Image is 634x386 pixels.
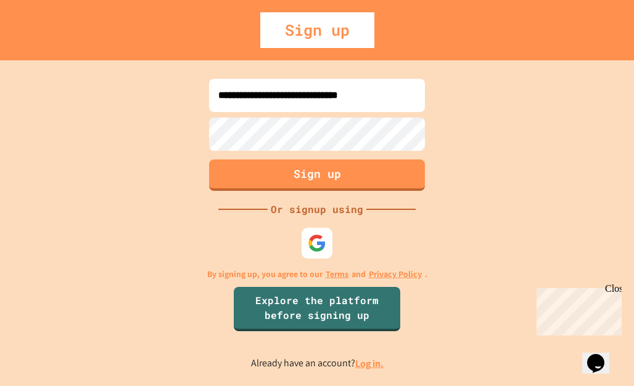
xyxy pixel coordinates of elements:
[207,268,427,281] p: By signing up, you agree to our and .
[308,234,326,252] img: google-icon.svg
[5,5,85,78] div: Chat with us now!Close
[355,357,384,370] a: Log in.
[234,287,400,331] a: Explore the platform before signing up
[582,337,622,374] iframe: chat widget
[209,159,425,191] button: Sign up
[326,268,348,281] a: Terms
[268,202,366,217] div: Or signup using
[260,12,374,48] div: Sign up
[369,268,422,281] a: Privacy Policy
[251,356,384,371] p: Already have an account?
[532,283,622,336] iframe: chat widget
